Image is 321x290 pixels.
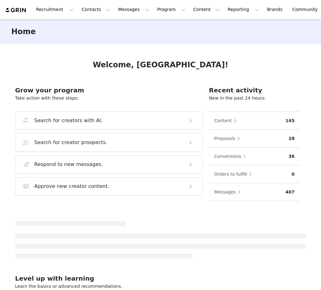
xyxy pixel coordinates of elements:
h3: Respond to new messages. [34,161,103,168]
h3: Approve new creator content. [34,183,109,190]
button: Search for creator prospects. [15,133,203,152]
a: Brands [263,3,288,17]
button: Search for creators with AI. [15,111,203,130]
button: Approve new creator content. [15,177,203,195]
p: 0 [291,171,295,178]
p: 145 [286,117,295,124]
button: Messages [214,187,244,197]
button: Proposals [214,133,243,143]
h3: Search for creators with AI. [34,117,103,124]
img: grin logo [5,7,27,13]
button: Recruitment [32,3,78,17]
button: Content [189,3,224,17]
h2: Level up with learning [15,274,306,283]
button: Messages [114,3,153,17]
button: Contacts [78,3,114,17]
h2: Grow your program [15,85,203,95]
p: 36 [289,153,295,160]
button: Respond to new messages. [15,155,203,173]
h3: Home [11,26,36,37]
p: New in the past 24 hours: [209,95,300,101]
p: Take action with these steps: [15,95,203,101]
button: Content [214,116,240,126]
button: Reporting [224,3,263,17]
button: Conversions [214,151,249,161]
p: 407 [286,189,295,195]
p: Learn the basics or advanced recommendations. [15,283,306,290]
p: 28 [289,135,295,142]
h1: Welcome, [GEOGRAPHIC_DATA]! [93,59,228,70]
button: Orders to fulfill [214,169,255,179]
h2: Recent activity [209,85,300,95]
button: Program [153,3,189,17]
h3: Search for creator prospects. [34,139,107,146]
